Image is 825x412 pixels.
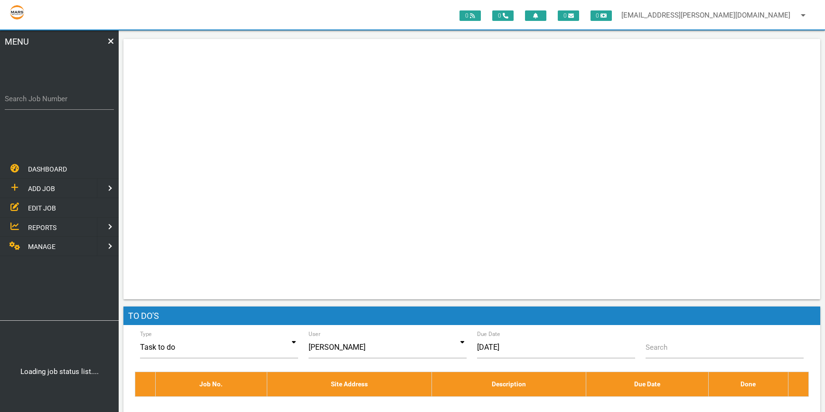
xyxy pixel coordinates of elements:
[28,165,67,172] span: DASHBOARD
[156,372,267,396] th: Job No.
[28,204,56,211] span: EDIT JOB
[459,10,481,21] span: 0
[28,184,55,192] span: ADD JOB
[9,5,25,20] img: s3file
[28,242,56,250] span: MANAGE
[3,366,116,377] center: Loading job status list....
[477,330,500,338] label: Due Date
[309,330,320,338] label: User
[28,223,56,231] span: REPORTS
[432,372,586,396] th: Description
[558,10,579,21] span: 0
[708,372,788,396] th: Done
[267,372,432,396] th: Site Address
[5,35,29,83] span: MENU
[586,372,708,396] th: Due Date
[140,330,152,338] label: Type
[646,342,667,353] label: Search
[123,307,820,326] h1: To Do's
[591,10,612,21] span: 0
[492,10,514,21] span: 0
[5,94,114,105] label: Search Job Number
